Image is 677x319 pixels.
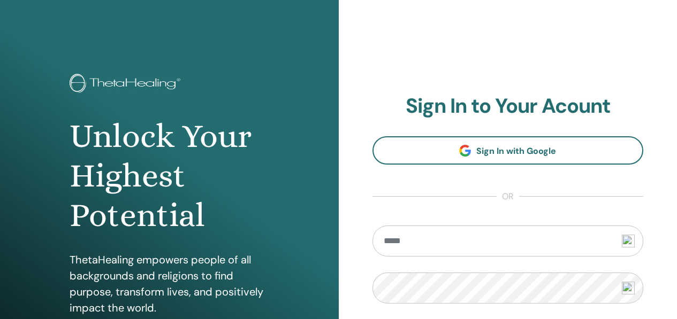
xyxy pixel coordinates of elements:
img: npw-badge-icon-locked.svg [622,282,635,294]
h1: Unlock Your Highest Potential [70,116,269,236]
p: ThetaHealing empowers people of all backgrounds and religions to find purpose, transform lives, a... [70,252,269,316]
a: Sign In with Google [372,136,644,165]
h2: Sign In to Your Acount [372,94,644,119]
span: Sign In with Google [476,145,556,157]
img: npw-badge-icon-locked.svg [622,235,635,247]
span: or [497,190,519,203]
